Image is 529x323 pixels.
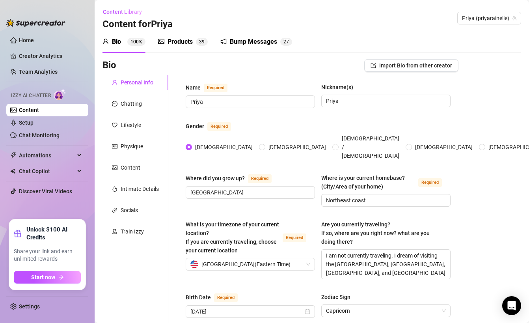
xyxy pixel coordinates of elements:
[321,221,430,245] span: Are you currently traveling? If so, where are you right now? what are you doing there?
[202,39,205,45] span: 9
[112,207,117,213] span: link
[321,83,353,91] div: Nickname(s)
[11,92,51,99] span: Izzy AI Chatter
[19,119,34,126] a: Setup
[220,38,227,45] span: notification
[112,165,117,170] span: picture
[321,174,415,191] div: Where is your current homebase? (City/Area of your home)
[186,121,240,131] label: Gender
[326,305,446,317] span: Capricorn
[339,134,402,160] span: [DEMOGRAPHIC_DATA] / [DEMOGRAPHIC_DATA]
[121,78,153,87] div: Personal Info
[186,122,204,131] div: Gender
[19,165,75,177] span: Chat Copilot
[186,174,280,183] label: Where did you grow up?
[121,206,138,215] div: Socials
[364,59,458,72] button: Import Bio from other creator
[112,80,117,85] span: user
[326,196,444,205] input: Where is your current homebase? (City/Area of your home)
[201,258,291,270] span: [GEOGRAPHIC_DATA] ( Eastern Time )
[112,229,117,234] span: experiment
[58,274,64,280] span: arrow-right
[112,186,117,192] span: fire
[283,39,286,45] span: 2
[112,37,121,47] div: Bio
[321,174,451,191] label: Where is your current homebase? (City/Area of your home)
[286,39,289,45] span: 7
[168,37,193,47] div: Products
[512,16,517,21] span: team
[102,38,109,45] span: user
[19,303,40,310] a: Settings
[418,178,442,187] span: Required
[121,142,143,151] div: Physique
[121,99,142,108] div: Chatting
[186,83,201,92] div: Name
[190,260,198,268] img: us
[204,84,227,92] span: Required
[14,230,22,237] span: gift
[121,121,141,129] div: Lifestyle
[121,227,144,236] div: Train Izzy
[190,307,303,316] input: Birth Date
[230,37,277,47] div: Bump Messages
[207,122,231,131] span: Required
[10,152,17,159] span: thunderbolt
[6,19,65,27] img: logo-BBDzfeDw.svg
[19,37,34,43] a: Home
[112,101,117,106] span: message
[158,38,164,45] span: picture
[186,221,279,254] span: What is your timezone of your current location? If you are currently traveling, choose your curre...
[190,97,309,106] input: Name
[321,293,350,301] div: Zodiac Sign
[190,188,309,197] input: Where did you grow up?
[14,248,81,263] span: Share your link and earn unlimited rewards
[371,63,376,68] span: import
[19,132,60,138] a: Chat Monitoring
[102,18,173,31] h3: Content for Priya
[19,69,58,75] a: Team Analytics
[280,38,292,46] sup: 27
[412,143,476,151] span: [DEMOGRAPHIC_DATA]
[19,107,39,113] a: Content
[502,296,521,315] div: Open Intercom Messenger
[102,6,148,18] button: Content Library
[19,188,72,194] a: Discover Viral Videos
[31,274,55,280] span: Start now
[26,226,81,241] strong: Unlock $100 AI Credits
[121,163,140,172] div: Content
[10,168,15,174] img: Chat Copilot
[186,293,211,302] div: Birth Date
[103,9,142,15] span: Content Library
[54,89,66,100] img: AI Chatter
[321,83,359,91] label: Nickname(s)
[214,293,238,302] span: Required
[112,144,117,149] span: idcard
[186,174,245,183] div: Where did you grow up?
[192,143,256,151] span: [DEMOGRAPHIC_DATA]
[19,149,75,162] span: Automations
[265,143,329,151] span: [DEMOGRAPHIC_DATA]
[121,185,159,193] div: Intimate Details
[321,293,356,301] label: Zodiac Sign
[248,174,272,183] span: Required
[199,39,202,45] span: 3
[102,59,116,72] h3: Bio
[379,62,452,69] span: Import Bio from other creator
[19,50,82,62] a: Creator Analytics
[462,12,516,24] span: Priya (priyarainelle)
[127,38,145,46] sup: 100%
[196,38,208,46] sup: 39
[283,233,306,242] span: Required
[112,122,117,128] span: heart
[326,97,444,105] input: Nickname(s)
[322,250,450,279] textarea: I am not currently traveling. I dream of visiting the [GEOGRAPHIC_DATA], [GEOGRAPHIC_DATA], [GEOG...
[14,271,81,284] button: Start nowarrow-right
[186,83,236,92] label: Name
[186,293,246,302] label: Birth Date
